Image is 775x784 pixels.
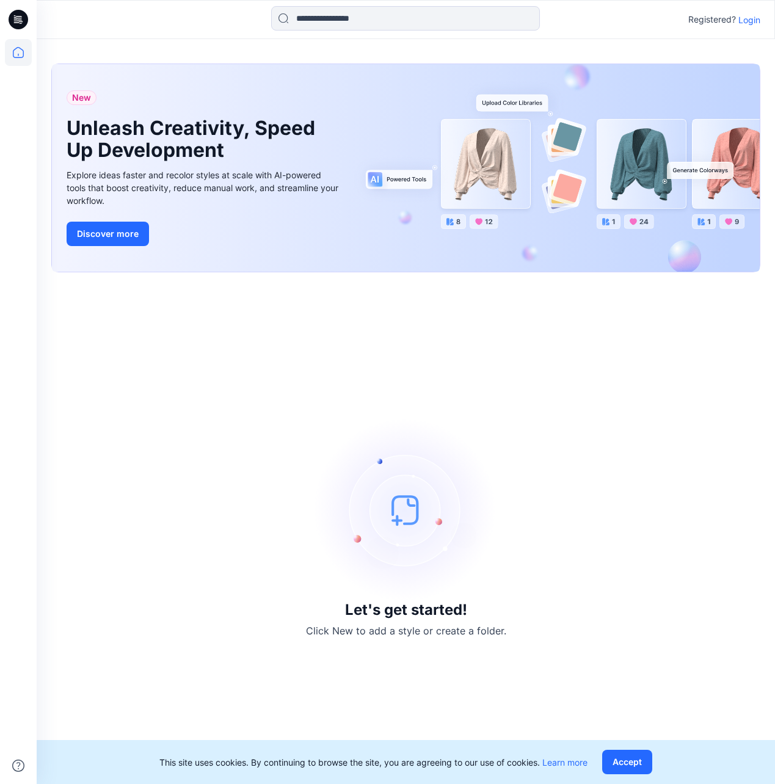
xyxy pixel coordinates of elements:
[315,418,498,601] img: empty-state-image.svg
[67,169,341,207] div: Explore ideas faster and recolor styles at scale with AI-powered tools that boost creativity, red...
[542,757,588,768] a: Learn more
[159,756,588,769] p: This site uses cookies. By continuing to browse the site, you are agreeing to our use of cookies.
[688,12,736,27] p: Registered?
[67,117,323,161] h1: Unleash Creativity, Speed Up Development
[602,750,652,774] button: Accept
[345,601,467,619] h3: Let's get started!
[67,222,341,246] a: Discover more
[738,13,760,26] p: Login
[306,623,506,638] p: Click New to add a style or create a folder.
[67,222,149,246] button: Discover more
[72,90,91,105] span: New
